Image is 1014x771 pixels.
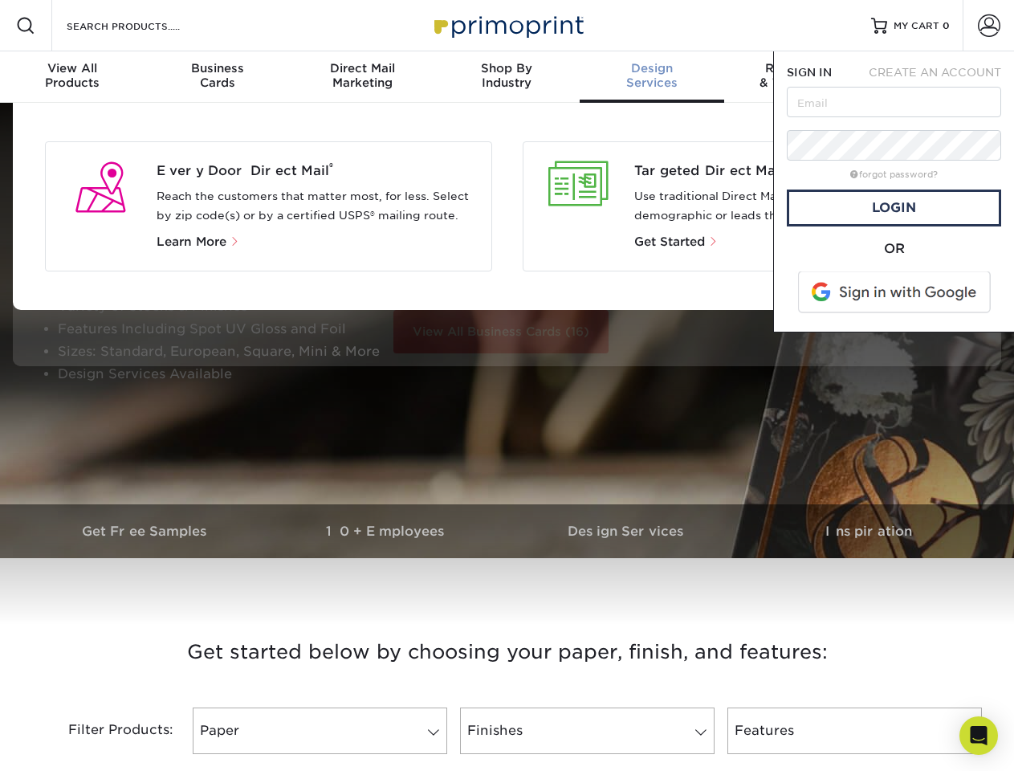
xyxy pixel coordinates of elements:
span: Direct Mail [290,61,434,75]
span: CREATE AN ACCOUNT [869,66,1001,79]
input: Email [787,87,1001,117]
a: BusinessCards [145,51,289,103]
div: Industry [434,61,579,90]
a: DesignServices [580,51,724,103]
span: Business [145,61,289,75]
a: Finishes [460,708,715,754]
span: SIGN IN [787,66,832,79]
a: Login [787,190,1001,226]
input: SEARCH PRODUCTS..... [65,16,222,35]
a: Direct MailMarketing [290,51,434,103]
span: 0 [943,20,950,31]
span: Resources [724,61,869,75]
a: forgot password? [850,169,938,180]
div: OR [787,239,1001,259]
h3: Get started below by choosing your paper, finish, and features: [38,616,977,688]
span: Design [580,61,724,75]
div: Open Intercom Messenger [959,716,998,755]
a: Resources& Templates [724,51,869,103]
div: Filter Products: [26,708,186,754]
span: MY CART [894,19,939,33]
span: Shop By [434,61,579,75]
a: Paper [193,708,447,754]
div: & Templates [724,61,869,90]
div: Services [580,61,724,90]
a: Features [727,708,982,754]
div: Cards [145,61,289,90]
div: Marketing [290,61,434,90]
a: Shop ByIndustry [434,51,579,103]
img: Primoprint [427,8,588,43]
